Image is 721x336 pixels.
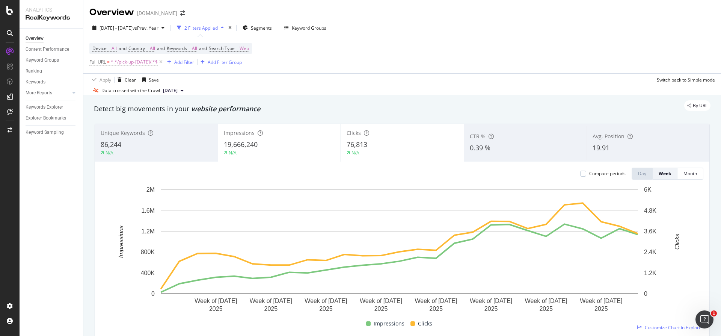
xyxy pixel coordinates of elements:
text: Week of [DATE] [360,298,402,304]
button: Switch back to Simple mode [654,74,715,86]
span: = [236,45,238,51]
span: CTR % [470,133,486,140]
span: Country [128,45,145,51]
span: 19,666,240 [224,140,258,149]
text: Impressions [118,226,124,258]
text: 0 [151,291,155,297]
text: Week of [DATE] [305,298,347,304]
a: Customize Chart in Explorer [637,324,703,331]
a: Ranking [26,67,78,75]
span: Clicks [418,319,432,328]
div: Content Performance [26,45,69,53]
span: Impressions [224,129,255,136]
div: Day [638,170,646,177]
span: = [188,45,191,51]
a: Explorer Bookmarks [26,114,78,122]
text: 0 [644,291,647,297]
span: Segments [251,25,272,31]
text: 2025 [429,306,443,312]
text: 2025 [484,306,498,312]
span: All [150,43,155,54]
div: times [227,24,233,32]
text: Week of [DATE] [470,298,512,304]
text: 2025 [374,306,388,312]
div: Add Filter [174,59,194,65]
text: 2025 [594,306,608,312]
div: N/A [229,150,237,156]
button: Save [139,74,159,86]
text: 400K [141,270,155,276]
button: Add Filter [164,58,194,67]
span: Unique Keywords [101,129,145,136]
a: Content Performance [26,45,78,53]
span: = [146,45,149,51]
button: Clear [115,74,136,86]
text: 4.8K [644,207,656,213]
div: Keyword Sampling [26,129,64,136]
button: Month [677,168,703,180]
button: Keyword Groups [281,22,329,34]
svg: A chart. [101,186,698,316]
span: and [157,45,165,51]
span: and [199,45,207,51]
span: Web [240,43,249,54]
div: Keyword Groups [26,56,59,64]
div: Week [659,170,671,177]
span: Clicks [347,129,361,136]
button: Day [632,168,653,180]
span: By URL [693,103,707,108]
span: 1 [711,310,717,316]
div: Overview [89,6,134,19]
div: Explorer Bookmarks [26,114,66,122]
text: 2M [146,186,155,193]
text: Week of [DATE] [195,298,237,304]
span: and [119,45,127,51]
div: RealKeywords [26,14,77,22]
a: Keywords Explorer [26,103,78,111]
a: Overview [26,35,78,42]
a: Keywords [26,78,78,86]
span: [DATE] - [DATE] [100,25,133,31]
span: ^.*/pick-up-[DATE]/.*$ [111,57,158,67]
span: All [112,43,117,54]
span: 0.39 % [470,143,490,152]
span: Customize Chart in Explorer [645,324,703,331]
div: Analytics [26,6,77,14]
text: 1.6M [141,207,155,213]
button: Week [653,168,677,180]
div: Compare periods [589,170,626,177]
div: More Reports [26,89,52,97]
a: More Reports [26,89,70,97]
a: Keyword Sampling [26,129,78,136]
text: 2025 [319,306,333,312]
text: Week of [DATE] [415,298,457,304]
div: Keyword Groups [292,25,326,31]
button: Add Filter Group [198,58,242,67]
iframe: Intercom live chat [695,310,713,328]
span: vs Prev. Year [133,25,158,31]
div: Add Filter Group [208,59,242,65]
text: 1.2K [644,270,656,276]
text: Week of [DATE] [250,298,292,304]
button: [DATE] [160,86,187,95]
div: Keywords Explorer [26,103,63,111]
span: 76,813 [347,140,367,149]
div: Keywords [26,78,45,86]
text: Week of [DATE] [525,298,567,304]
span: Full URL [89,59,106,65]
span: Device [92,45,107,51]
div: Save [149,77,159,83]
button: 2 Filters Applied [174,22,227,34]
text: 800K [141,249,155,255]
text: Clicks [674,234,680,250]
span: All [192,43,197,54]
div: [DOMAIN_NAME] [137,9,177,17]
div: Switch back to Simple mode [657,77,715,83]
span: Impressions [374,319,404,328]
a: Keyword Groups [26,56,78,64]
div: N/A [351,150,359,156]
div: Clear [125,77,136,83]
button: [DATE] - [DATE]vsPrev. Year [89,22,167,34]
span: 86,244 [101,140,121,149]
